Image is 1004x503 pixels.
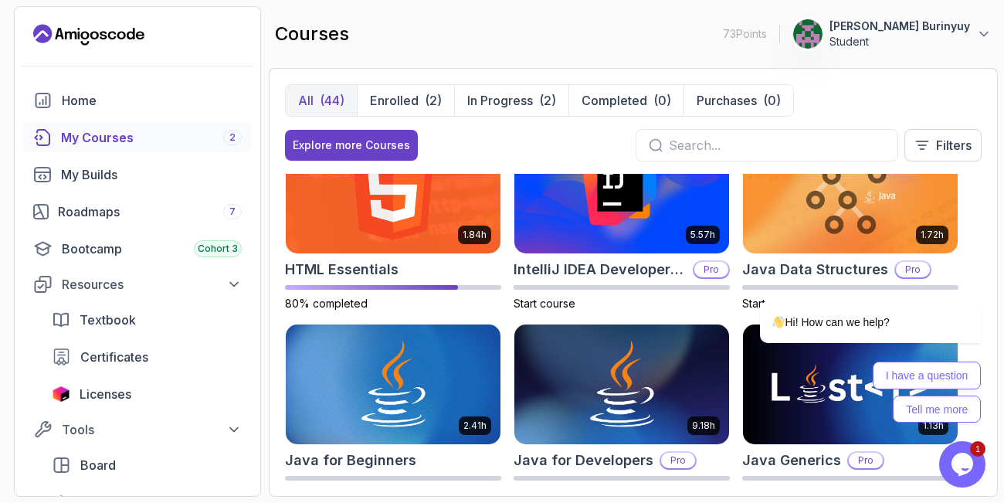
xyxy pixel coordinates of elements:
img: Java for Beginners card [286,325,500,445]
p: 5.57h [690,229,715,241]
p: Pro [661,453,695,468]
p: Pro [694,262,728,277]
button: Purchases(0) [683,85,793,116]
p: In Progress [467,91,533,110]
a: textbook [42,304,251,335]
img: Java for Developers card [514,325,729,445]
button: Resources [24,270,251,298]
a: licenses [42,379,251,410]
button: Tools [24,416,251,444]
div: (2) [539,91,556,110]
h2: courses [275,22,349,46]
button: In Progress(2) [454,85,568,116]
div: My Courses [61,128,242,147]
div: My Builds [61,165,242,184]
a: board [42,450,251,481]
span: Cohort 3 [198,243,238,255]
div: Explore more Courses [293,138,410,153]
span: Licenses [80,385,131,403]
img: HTML Essentials card [286,133,500,253]
h2: Java Generics [742,450,841,471]
a: Landing page [33,22,144,47]
p: Pro [849,453,883,468]
button: Completed(0) [568,85,683,116]
p: [PERSON_NAME] Burinyuy [829,19,970,34]
button: Filters [904,129,982,161]
iframe: chat widget [939,441,989,488]
a: builds [24,159,251,190]
p: 9.18h [692,420,715,432]
a: bootcamp [24,233,251,264]
div: Resources [62,275,242,294]
span: Textbook [80,311,136,329]
div: (0) [763,91,781,110]
p: Enrolled [370,91,419,110]
div: Tools [62,420,242,439]
div: Home [62,91,242,110]
a: home [24,85,251,116]
span: Start course [514,297,575,310]
p: Filters [936,136,972,155]
p: Completed [582,91,647,110]
button: Enrolled(2) [357,85,454,116]
p: Student [829,34,970,49]
button: user profile image[PERSON_NAME] BurinyuyStudent [792,19,992,49]
span: 80% completed [285,297,368,310]
span: 2 [229,131,236,144]
a: certificates [42,342,251,372]
p: Purchases [697,91,757,110]
button: Explore more Courses [285,130,418,161]
button: All(44) [286,85,357,116]
div: (0) [653,91,671,110]
div: (2) [425,91,442,110]
span: Board [80,456,116,474]
p: 2.41h [463,420,487,432]
p: 73 Points [723,26,767,42]
div: Bootcamp [62,240,242,258]
span: 7 [229,206,236,218]
h2: Java for Beginners [285,450,416,471]
p: All [298,91,314,110]
p: 1.84h [463,229,487,241]
h2: IntelliJ IDEA Developer Guide [514,259,687,280]
img: user profile image [793,19,823,49]
input: Search... [669,136,885,155]
img: IntelliJ IDEA Developer Guide card [514,133,729,253]
h2: Java for Developers [514,450,653,471]
h2: HTML Essentials [285,259,399,280]
img: jetbrains icon [52,386,70,402]
iframe: chat widget [711,161,989,433]
span: Certificates [80,348,148,366]
div: (44) [320,91,344,110]
a: courses [24,122,251,153]
div: Roadmaps [58,202,242,221]
a: roadmaps [24,196,251,227]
